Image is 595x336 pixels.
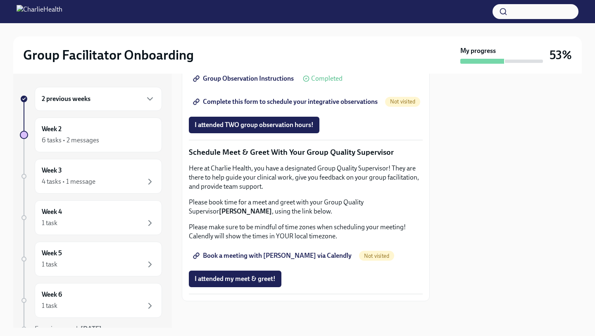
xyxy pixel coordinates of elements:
h6: 2 previous weeks [42,94,90,103]
p: Please make sure to be mindful of time zones when scheduling your meeting! Calendly will show the... [189,223,423,241]
a: Week 61 task [20,283,162,318]
h6: Week 4 [42,207,62,216]
span: Complete this form to schedule your integrative observations [195,98,378,106]
span: Completed [311,75,343,82]
img: CharlieHealth [17,5,62,18]
a: Book a meeting with [PERSON_NAME] via Calendly [189,247,357,264]
a: Week 41 task [20,200,162,235]
div: 2 previous weeks [35,87,162,111]
span: Not visited [359,253,394,259]
a: Complete this form to schedule your integrative observations [189,94,383,110]
div: 6 tasks • 2 messages [42,136,99,145]
p: Here at Charlie Health, you have a designated Group Quality Supervisor! They are there to help gu... [189,164,423,191]
span: Group Observation Instructions [195,74,294,83]
strong: My progress [460,46,496,55]
span: Not visited [385,98,420,105]
p: Please book time for a meet and greet with your Group Quality Supervisor , using the link below. [189,198,423,216]
h6: Week 3 [42,166,62,175]
a: Week 34 tasks • 1 message [20,159,162,194]
div: 1 task [42,301,57,310]
span: I attended TWO group observation hours! [195,121,314,129]
div: 1 task [42,260,57,269]
div: 4 tasks • 1 message [42,177,95,186]
button: I attended TWO group observation hours! [189,117,319,133]
h3: 53% [550,48,572,62]
span: I attended my meet & greet! [195,275,276,283]
div: 1 task [42,218,57,228]
a: Week 51 task [20,242,162,276]
h6: Week 2 [42,125,62,134]
a: Group Observation Instructions [189,70,300,87]
span: Experience ends [35,325,102,333]
a: Week 26 tasks • 2 messages [20,118,162,152]
p: Schedule Meet & Greet With Your Group Quality Supervisor [189,147,423,158]
h6: Week 6 [42,290,62,299]
span: Book a meeting with [PERSON_NAME] via Calendly [195,252,352,260]
h6: Week 5 [42,249,62,258]
h2: Group Facilitator Onboarding [23,47,194,63]
strong: [DATE] [81,325,102,333]
button: I attended my meet & greet! [189,271,281,287]
strong: [PERSON_NAME] [219,207,272,215]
